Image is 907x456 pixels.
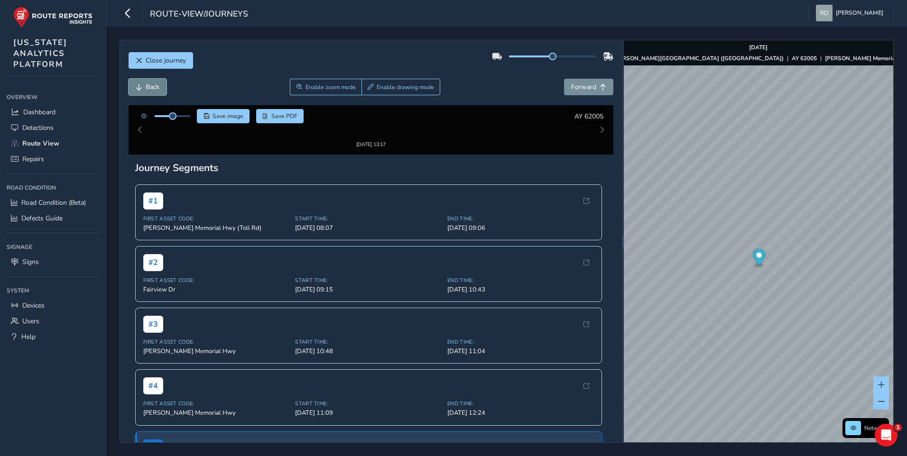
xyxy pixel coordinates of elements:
[197,109,250,123] button: Save
[150,8,248,21] span: route-view/journeys
[7,329,99,345] a: Help
[168,434,200,445] span: Current
[22,257,39,266] span: Signs
[447,392,594,399] span: End Time:
[143,431,163,448] span: # 5
[447,401,594,409] span: [DATE] 12:24
[143,369,163,386] span: # 4
[295,338,442,347] span: [DATE] 10:48
[447,338,594,347] span: [DATE] 11:04
[447,330,594,337] span: End Time:
[22,123,54,132] span: Detections
[295,330,442,337] span: Start Time:
[7,120,99,136] a: Detections
[295,401,442,409] span: [DATE] 11:09
[564,79,613,95] button: Forward
[836,5,883,21] span: [PERSON_NAME]
[143,246,163,263] span: # 2
[143,268,290,275] span: First Asset Code:
[22,301,45,310] span: Devices
[7,283,99,298] div: System
[305,83,356,91] span: Enable zoom mode
[7,136,99,151] a: Route View
[447,277,594,285] span: [DATE] 10:43
[377,83,434,91] span: Enable drawing mode
[342,128,400,136] div: [DATE] 13:17
[23,108,56,117] span: Dashboard
[7,104,99,120] a: Dashboard
[7,151,99,167] a: Repairs
[22,155,44,164] span: Repairs
[21,198,86,207] span: Road Condition (Beta)
[13,37,67,70] span: [US_STATE] ANALYTICS PLATFORM
[582,55,784,62] strong: ASSET NO. [PERSON_NAME][GEOGRAPHIC_DATA] ([GEOGRAPHIC_DATA])
[143,207,290,214] span: First Asset Code:
[792,55,817,62] strong: AY 62005
[361,79,441,95] button: Draw
[21,332,36,341] span: Help
[7,181,99,195] div: Road Condition
[295,215,442,224] span: [DATE] 08:07
[21,214,63,223] span: Defects Guide
[143,330,290,337] span: First Asset Code:
[7,298,99,313] a: Devices
[271,112,297,120] span: Save PDF
[143,184,163,201] span: # 1
[7,90,99,104] div: Overview
[295,392,442,399] span: Start Time:
[295,277,442,285] span: [DATE] 09:15
[143,338,290,347] span: [PERSON_NAME] Memorial Hwy
[213,112,243,120] span: Save image
[143,277,290,285] span: Fairview Dr
[146,82,159,91] span: Back
[749,44,768,51] strong: [DATE]
[7,210,99,226] a: Defects Guide
[342,119,400,128] img: Thumbnail frame
[752,249,765,268] div: Map marker
[816,5,833,21] img: diamond-layout
[135,153,607,166] div: Journey Segments
[875,424,898,447] iframe: Intercom live chat
[7,254,99,270] a: Signs
[816,5,887,21] button: [PERSON_NAME]
[7,313,99,329] a: Users
[574,112,603,121] span: AY 62005
[143,215,290,224] span: [PERSON_NAME] Memorial Hwy (Toll Rd)
[22,317,39,326] span: Users
[447,215,594,224] span: [DATE] 09:06
[146,56,186,65] span: Close journey
[447,268,594,275] span: End Time:
[143,392,290,399] span: First Asset Code:
[864,424,886,432] span: Network
[894,424,902,431] span: 1
[295,268,442,275] span: Start Time:
[256,109,304,123] button: PDF
[295,207,442,214] span: Start Time:
[7,240,99,254] div: Signage
[13,7,93,28] img: rr logo
[143,401,290,409] span: [PERSON_NAME] Memorial Hwy
[129,79,167,95] button: Back
[290,79,361,95] button: Zoom
[7,195,99,210] a: Road Condition (Beta)
[143,307,163,324] span: # 3
[129,52,193,69] button: Close journey
[22,139,59,148] span: Route View
[447,207,594,214] span: End Time:
[571,82,596,91] span: Forward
